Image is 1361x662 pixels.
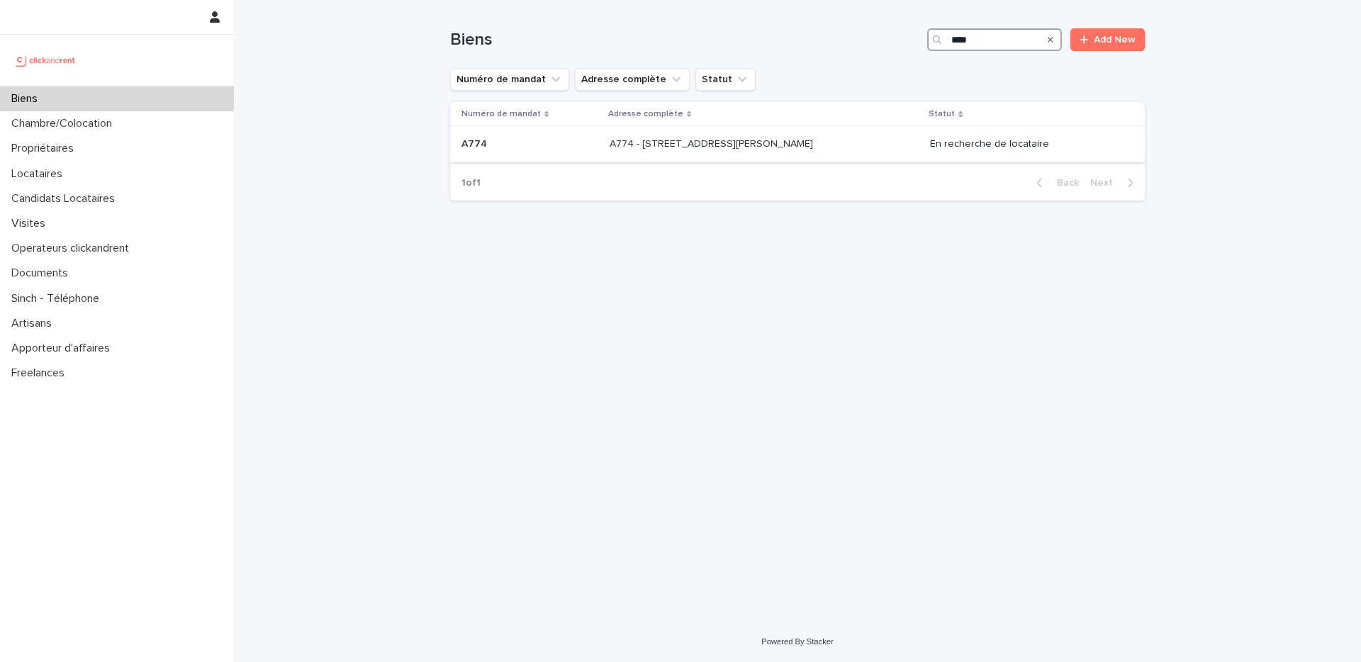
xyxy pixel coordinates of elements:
[6,366,76,380] p: Freelances
[11,46,80,74] img: UCB0brd3T0yccxBKYDjQ
[1094,35,1136,45] span: Add New
[695,68,756,91] button: Statut
[761,637,833,646] a: Powered By Stacker
[6,217,57,230] p: Visites
[1085,176,1145,189] button: Next
[461,106,541,122] p: Numéro de mandat
[1090,178,1121,188] span: Next
[6,292,111,305] p: Sinch - Téléphone
[450,127,1145,162] tr: A774A774 A774 - [STREET_ADDRESS][PERSON_NAME]A774 - [STREET_ADDRESS][PERSON_NAME] En recherche de...
[6,92,49,106] p: Biens
[6,242,140,255] p: Operateurs clickandrent
[1070,28,1145,51] a: Add New
[450,30,922,50] h1: Biens
[6,317,63,330] p: Artisans
[6,142,85,155] p: Propriétaires
[450,166,492,201] p: 1 of 1
[929,106,955,122] p: Statut
[575,68,690,91] button: Adresse complète
[608,106,683,122] p: Adresse complète
[6,267,79,280] p: Documents
[927,28,1062,51] input: Search
[1048,178,1079,188] span: Back
[450,68,569,91] button: Numéro de mandat
[930,138,1122,150] p: En recherche de locataire
[461,135,490,150] p: A774
[6,192,126,206] p: Candidats Locataires
[610,135,816,150] p: A774 - [STREET_ADDRESS][PERSON_NAME]
[6,167,74,181] p: Locataires
[6,342,121,355] p: Apporteur d'affaires
[6,117,123,130] p: Chambre/Colocation
[1025,176,1085,189] button: Back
